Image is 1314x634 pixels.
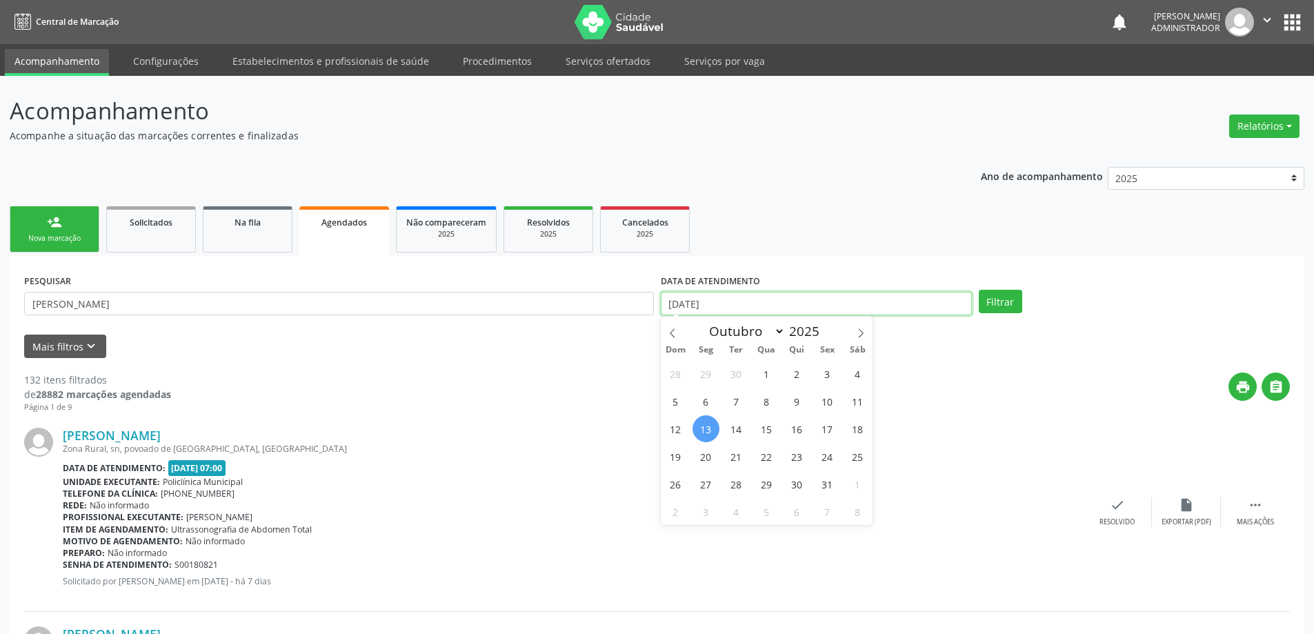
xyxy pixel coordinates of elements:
span: Outubro 15, 2025 [753,415,780,442]
span: Outubro 7, 2025 [723,388,750,415]
span: Outubro 30, 2025 [784,470,810,497]
i: insert_drive_file [1179,497,1194,513]
input: Selecione um intervalo [661,292,972,315]
button: Filtrar [979,290,1022,313]
b: Motivo de agendamento: [63,535,183,547]
b: Senha de atendimento: [63,559,172,571]
span: Outubro 11, 2025 [844,388,871,415]
b: Preparo: [63,547,105,559]
span: [DATE] 07:00 [168,460,226,476]
p: Acompanhamento [10,94,916,128]
span: Outubro 26, 2025 [662,470,689,497]
div: 2025 [406,229,486,239]
span: Novembro 6, 2025 [784,498,810,525]
div: Resolvido [1099,517,1135,527]
span: Não informado [108,547,167,559]
span: Outubro 25, 2025 [844,443,871,470]
b: Item de agendamento: [63,524,168,535]
span: Novembro 7, 2025 [814,498,841,525]
b: Unidade executante: [63,476,160,488]
button: notifications [1110,12,1129,32]
b: Telefone da clínica: [63,488,158,499]
span: Seg [690,346,721,355]
button: apps [1280,10,1304,34]
span: Sáb [842,346,873,355]
a: Central de Marcação [10,10,119,33]
span: Outubro 17, 2025 [814,415,841,442]
a: Serviços ofertados [556,49,660,73]
button: print [1228,373,1257,401]
div: person_add [47,215,62,230]
span: Não informado [90,499,149,511]
span: Outubro 31, 2025 [814,470,841,497]
span: Outubro 9, 2025 [784,388,810,415]
span: Novembro 3, 2025 [693,498,719,525]
span: Policlínica Municipal [163,476,243,488]
b: Data de atendimento: [63,462,166,474]
span: Outubro 4, 2025 [844,360,871,387]
b: Profissional executante: [63,511,183,523]
input: Year [785,322,830,340]
span: Outubro 13, 2025 [693,415,719,442]
span: S00180821 [175,559,218,571]
span: Ter [721,346,751,355]
span: Outubro 5, 2025 [662,388,689,415]
a: Procedimentos [453,49,541,73]
i:  [1268,379,1284,395]
span: Outubro 19, 2025 [662,443,689,470]
label: PESQUISAR [24,270,71,292]
button: Mais filtroskeyboard_arrow_down [24,335,106,359]
button:  [1254,8,1280,37]
b: Rede: [63,499,87,511]
span: Outubro 29, 2025 [753,470,780,497]
img: img [1225,8,1254,37]
img: img [24,428,53,457]
span: Resolvidos [527,217,570,228]
span: Cancelados [622,217,668,228]
span: Não compareceram [406,217,486,228]
span: Outubro 10, 2025 [814,388,841,415]
button:  [1262,373,1290,401]
input: Nome, CNS [24,292,654,315]
a: Estabelecimentos e profissionais de saúde [223,49,439,73]
p: Acompanhe a situação das marcações correntes e finalizadas [10,128,916,143]
span: Outubro 18, 2025 [844,415,871,442]
span: Setembro 28, 2025 [662,360,689,387]
span: Novembro 2, 2025 [662,498,689,525]
div: Página 1 de 9 [24,402,171,413]
strong: 28882 marcações agendadas [36,388,171,401]
span: Outubro 1, 2025 [753,360,780,387]
span: Ultrassonografia de Abdomen Total [171,524,312,535]
span: Outubro 16, 2025 [784,415,810,442]
i:  [1248,497,1263,513]
span: Qua [751,346,782,355]
button: Relatórios [1229,115,1300,138]
span: [PHONE_NUMBER] [161,488,235,499]
div: Zona Rural, sn, povoado de [GEOGRAPHIC_DATA], [GEOGRAPHIC_DATA] [63,443,1083,455]
span: Outubro 2, 2025 [784,360,810,387]
span: Outubro 14, 2025 [723,415,750,442]
span: Outubro 3, 2025 [814,360,841,387]
span: Outubro 21, 2025 [723,443,750,470]
span: Outubro 6, 2025 [693,388,719,415]
span: Novembro 1, 2025 [844,470,871,497]
span: Sex [812,346,842,355]
span: Central de Marcação [36,16,119,28]
span: Outubro 20, 2025 [693,443,719,470]
span: Outubro 22, 2025 [753,443,780,470]
span: Novembro 8, 2025 [844,498,871,525]
span: Solicitados [130,217,172,228]
span: Novembro 4, 2025 [723,498,750,525]
div: [PERSON_NAME] [1151,10,1220,22]
span: Novembro 5, 2025 [753,498,780,525]
select: Month [703,321,786,341]
a: [PERSON_NAME] [63,428,161,443]
i:  [1260,12,1275,28]
span: Outubro 28, 2025 [723,470,750,497]
span: Outubro 23, 2025 [784,443,810,470]
a: Serviços por vaga [675,49,775,73]
div: Mais ações [1237,517,1274,527]
span: [PERSON_NAME] [186,511,252,523]
div: 132 itens filtrados [24,373,171,387]
label: DATA DE ATENDIMENTO [661,270,760,292]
